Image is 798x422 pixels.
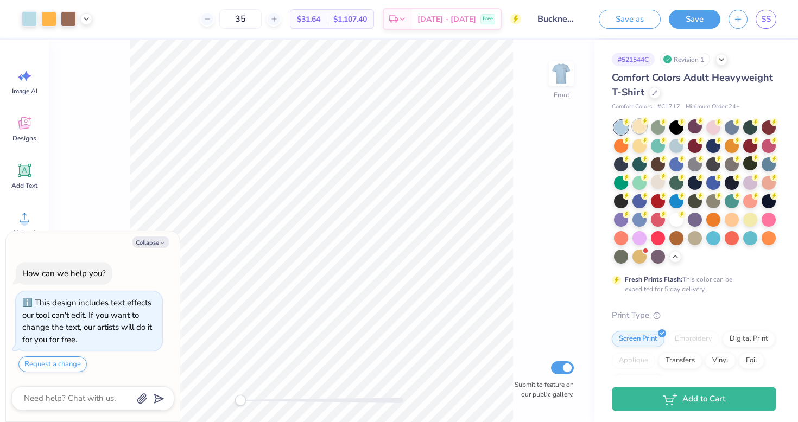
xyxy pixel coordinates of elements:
[612,53,655,66] div: # 521544C
[235,395,246,406] div: Accessibility label
[612,103,652,112] span: Comfort Colors
[132,236,169,248] button: Collapse
[333,14,367,25] span: $1,107.40
[668,331,719,347] div: Embroidery
[705,353,736,369] div: Vinyl
[11,181,37,190] span: Add Text
[625,275,682,284] strong: Fresh Prints Flash:
[12,134,36,143] span: Designs
[509,380,574,399] label: Submit to feature on our public gallery.
[612,387,776,411] button: Add to Cart
[554,90,569,100] div: Front
[739,353,764,369] div: Foil
[612,353,655,369] div: Applique
[529,8,582,30] input: Untitled Design
[756,10,776,29] a: SS
[297,14,320,25] span: $31.64
[219,9,262,29] input: – –
[669,10,720,29] button: Save
[612,374,664,391] div: Rhinestones
[417,14,476,25] span: [DATE] - [DATE]
[550,63,572,85] img: Front
[483,15,493,23] span: Free
[657,103,680,112] span: # C1717
[625,274,758,294] div: This color can be expedited for 5 day delivery.
[612,331,664,347] div: Screen Print
[14,228,35,237] span: Upload
[18,356,87,372] button: Request a change
[723,331,775,347] div: Digital Print
[761,13,771,25] span: SS
[12,87,37,95] span: Image AI
[612,71,773,99] span: Comfort Colors Adult Heavyweight T-Shirt
[686,103,740,112] span: Minimum Order: 24 +
[599,10,661,29] button: Save as
[22,268,106,279] div: How can we help you?
[658,353,702,369] div: Transfers
[660,53,710,66] div: Revision 1
[612,309,776,322] div: Print Type
[22,297,152,345] div: This design includes text effects our tool can't edit. If you want to change the text, our artist...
